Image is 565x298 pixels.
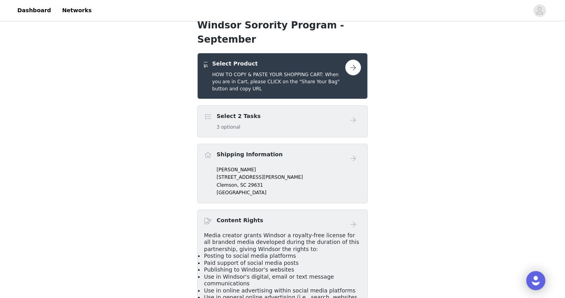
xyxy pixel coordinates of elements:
[212,60,345,68] h4: Select Product
[204,266,294,273] span: Publishing to Windsor's websites
[248,182,263,188] span: 29631
[240,182,247,188] span: SC
[57,2,96,19] a: Networks
[536,4,543,17] div: avatar
[217,182,239,188] span: Clemson,
[13,2,56,19] a: Dashboard
[197,105,368,137] div: Select 2 Tasks
[217,189,361,196] p: [GEOGRAPHIC_DATA]
[204,287,355,294] span: Use in online advertising within social media platforms
[217,124,261,131] h5: 3 optional
[204,232,359,252] span: Media creator grants Windsor a royalty-free license for all branded media developed during the du...
[197,18,368,47] h1: Windsor Sorority Program - September
[197,53,368,99] div: Select Product
[217,166,361,173] p: [PERSON_NAME]
[217,174,361,181] p: [STREET_ADDRESS][PERSON_NAME]
[204,260,299,266] span: Paid support of social media posts
[197,144,368,203] div: Shipping Information
[526,271,545,290] div: Open Intercom Messenger
[217,216,263,225] h4: Content Rights
[217,150,282,159] h4: Shipping Information
[204,274,334,287] span: Use in Windsor's digital, email or text message communications
[204,253,296,259] span: Posting to social media platforms
[212,71,345,92] h5: HOW TO COPY & PASTE YOUR SHOPPING CART: When you are in Cart, please CLICK on the "Share Your Bag...
[217,112,261,120] h4: Select 2 Tasks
